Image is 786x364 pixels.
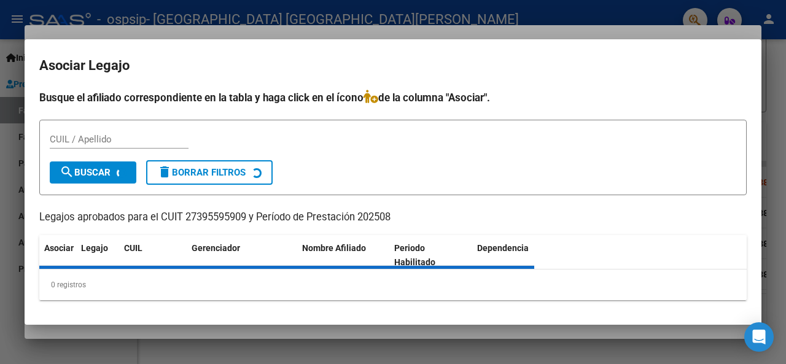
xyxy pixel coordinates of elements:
[119,235,187,276] datatable-header-cell: CUIL
[50,161,136,184] button: Buscar
[192,243,240,253] span: Gerenciador
[472,235,564,276] datatable-header-cell: Dependencia
[39,90,747,106] h4: Busque el afiliado correspondiente en la tabla y haga click en el ícono de la columna "Asociar".
[60,167,111,178] span: Buscar
[39,210,747,225] p: Legajos aprobados para el CUIT 27395595909 y Período de Prestación 202508
[157,167,246,178] span: Borrar Filtros
[146,160,273,185] button: Borrar Filtros
[81,243,108,253] span: Legajo
[302,243,366,253] span: Nombre Afiliado
[39,54,747,77] h2: Asociar Legajo
[124,243,142,253] span: CUIL
[157,165,172,179] mat-icon: delete
[76,235,119,276] datatable-header-cell: Legajo
[297,235,389,276] datatable-header-cell: Nombre Afiliado
[389,235,472,276] datatable-header-cell: Periodo Habilitado
[39,235,76,276] datatable-header-cell: Asociar
[39,269,747,300] div: 0 registros
[44,243,74,253] span: Asociar
[394,243,435,267] span: Periodo Habilitado
[60,165,74,179] mat-icon: search
[187,235,297,276] datatable-header-cell: Gerenciador
[477,243,529,253] span: Dependencia
[744,322,774,352] div: Open Intercom Messenger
